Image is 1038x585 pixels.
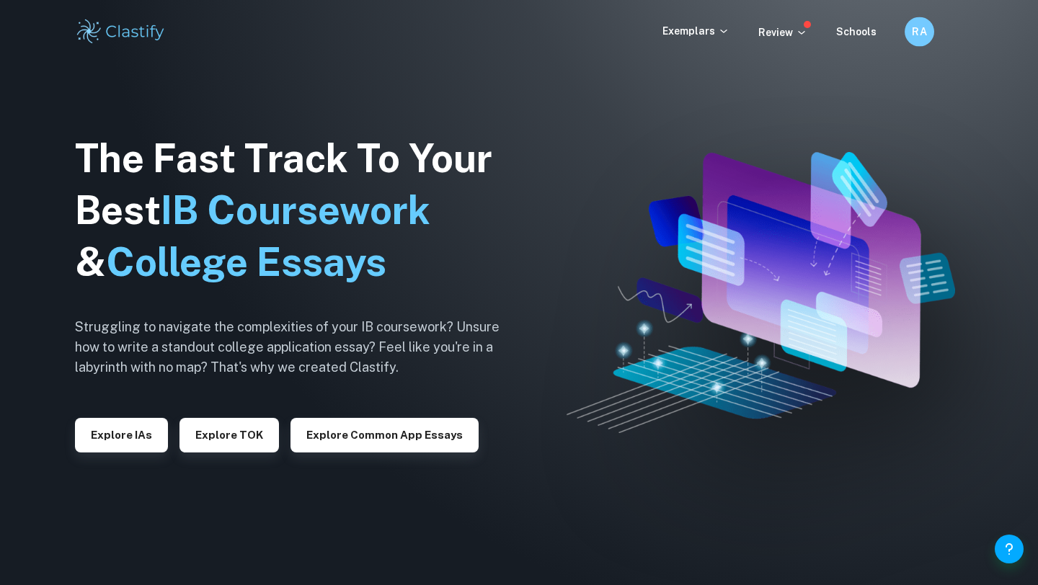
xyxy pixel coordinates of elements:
[75,418,168,452] button: Explore IAs
[995,535,1024,563] button: Help and Feedback
[836,26,877,37] a: Schools
[75,133,522,288] h1: The Fast Track To Your Best &
[75,427,168,441] a: Explore IAs
[179,427,279,441] a: Explore TOK
[758,24,807,40] p: Review
[161,187,430,233] span: IB Coursework
[75,317,522,378] h6: Struggling to navigate the complexities of your IB coursework? Unsure how to write a standout col...
[662,23,729,39] p: Exemplars
[567,152,955,433] img: Clastify hero
[290,418,479,452] button: Explore Common App essays
[106,239,386,285] span: College Essays
[911,24,928,40] h6: RA
[75,17,167,46] img: Clastify logo
[290,427,479,441] a: Explore Common App essays
[179,418,279,452] button: Explore TOK
[905,17,934,47] button: RA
